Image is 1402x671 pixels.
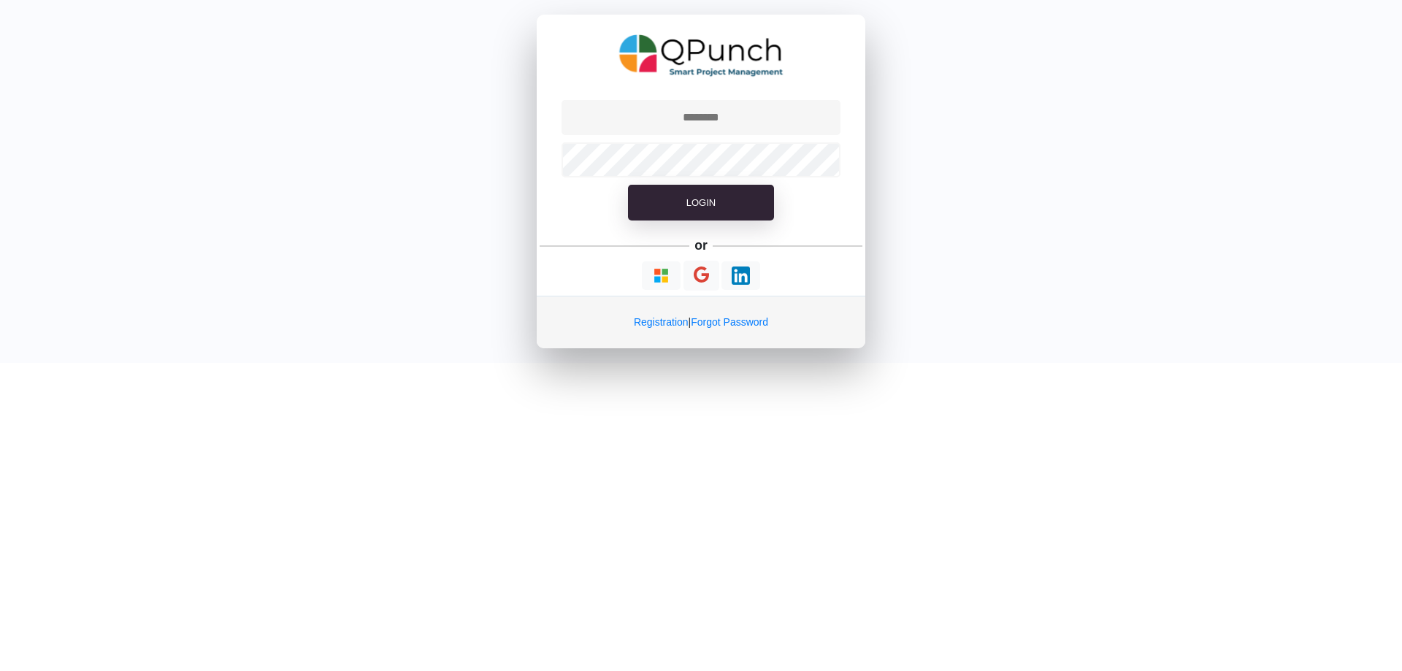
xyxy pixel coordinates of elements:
button: Continue With Google [683,261,719,291]
h5: or [692,235,710,256]
img: Loading... [732,267,750,285]
button: Login [628,185,774,221]
div: | [537,296,865,348]
button: Continue With LinkedIn [721,261,760,290]
img: Loading... [652,267,670,285]
img: QPunch [619,29,784,82]
button: Continue With Microsoft Azure [642,261,681,290]
a: Registration [634,316,689,328]
a: Forgot Password [691,316,768,328]
span: Login [686,197,716,208]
